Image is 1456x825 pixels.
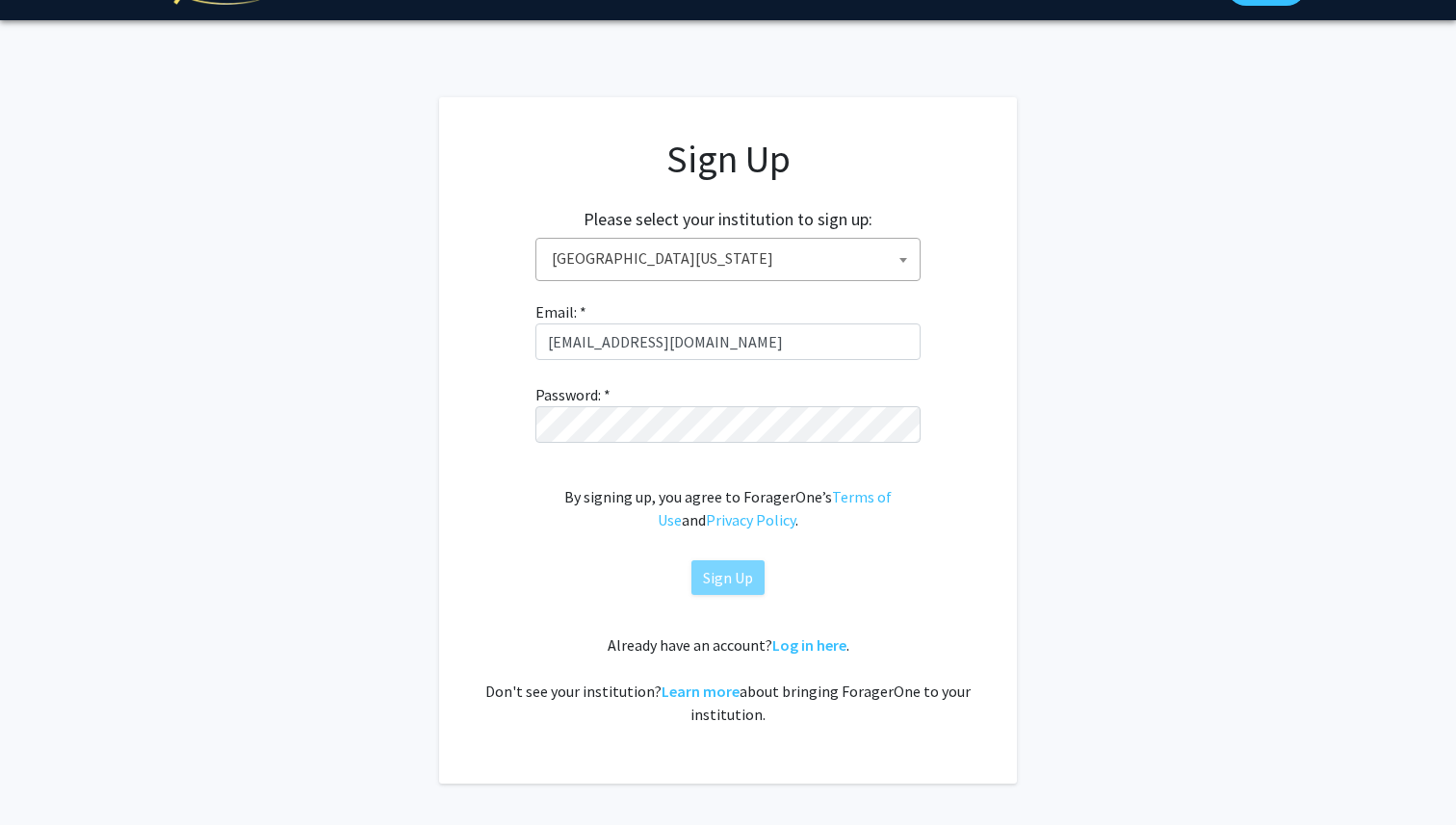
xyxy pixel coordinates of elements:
label: Email: * [535,300,586,323]
label: Password: * [535,383,611,406]
iframe: Chat [14,738,82,811]
a: Log in here [772,635,846,655]
span: University of Georgia [544,239,920,278]
a: Terms of Use [658,487,892,529]
span: University of Georgia [535,238,921,281]
button: Sign Up [691,560,765,595]
div: Already have an account? . Don't see your institution? about bringing ForagerOne to your institut... [478,633,978,726]
div: By signing up, you agree to ForagerOne’s and . [535,485,921,531]
a: Privacy Policy [706,510,795,529]
a: Learn more about bringing ForagerOne to your institution [662,682,740,701]
h2: Please select your institution to sign up: [584,209,872,230]
h1: Sign Up [478,136,978,182]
